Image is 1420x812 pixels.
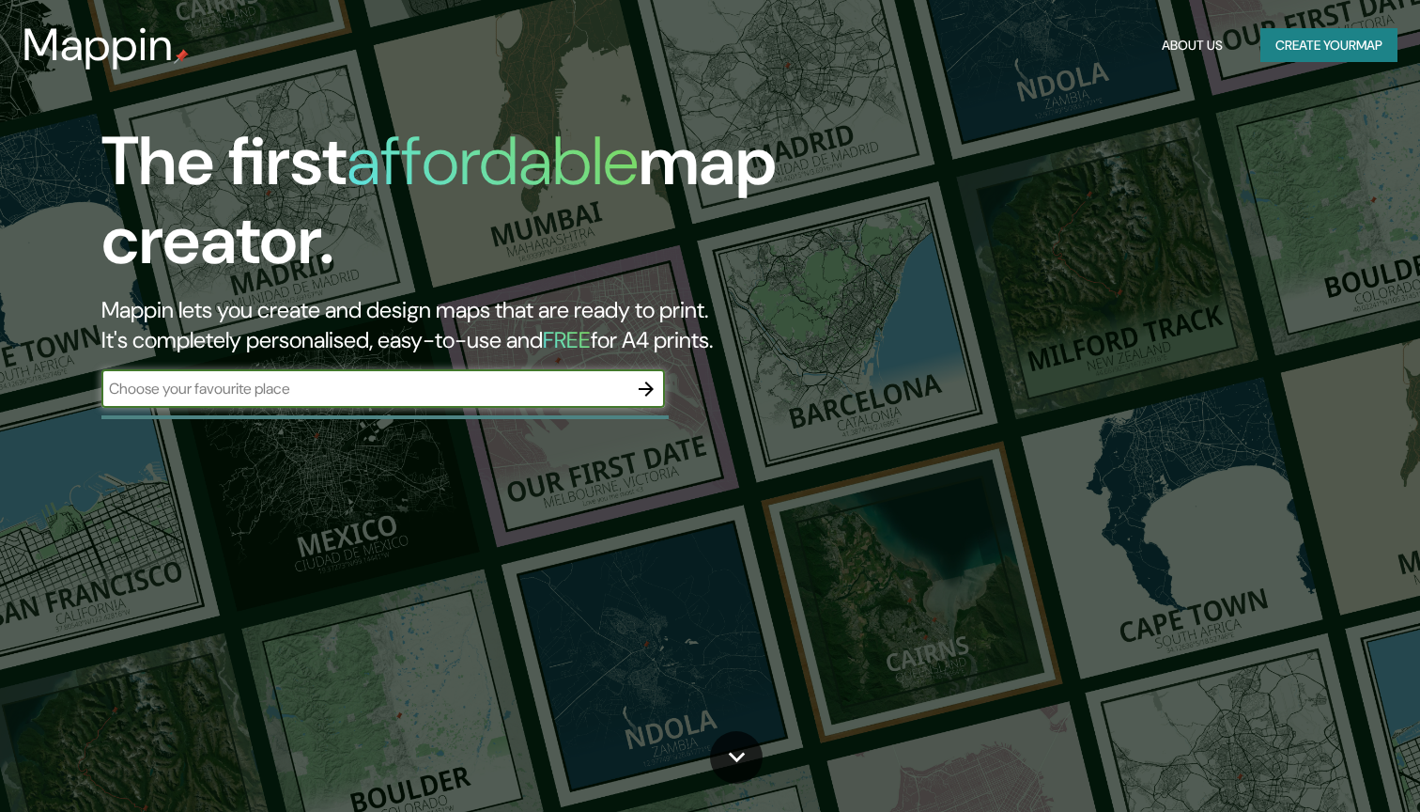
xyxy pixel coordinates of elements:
[101,378,627,399] input: Choose your favourite place
[543,325,591,354] h5: FREE
[1154,28,1230,63] button: About Us
[101,295,811,355] h2: Mappin lets you create and design maps that are ready to print. It's completely personalised, eas...
[1260,28,1397,63] button: Create yourmap
[174,49,189,64] img: mappin-pin
[347,117,639,205] h1: affordable
[23,19,174,71] h3: Mappin
[101,122,811,295] h1: The first map creator.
